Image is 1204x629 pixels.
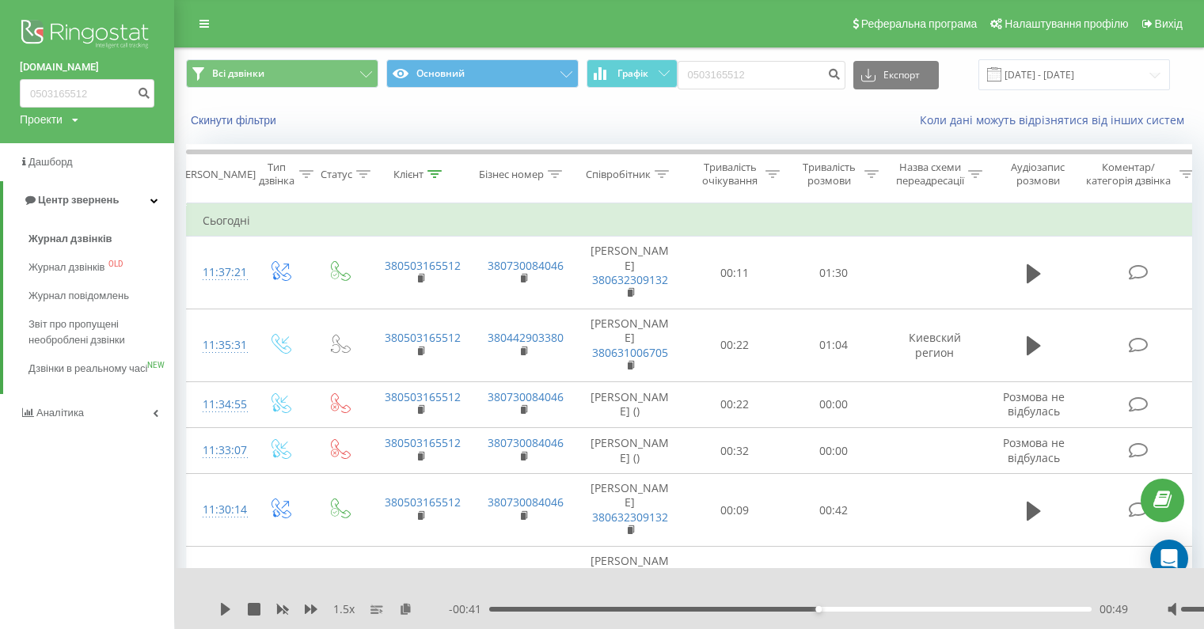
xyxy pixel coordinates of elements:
input: Пошук за номером [678,61,845,89]
span: Розмова не відбулась [1003,389,1065,419]
a: Коли дані можуть відрізнятися вiд інших систем [920,112,1192,127]
td: 00:22 [686,381,784,427]
td: 00:09 [686,474,784,547]
span: Центр звернень [38,194,119,206]
button: Скинути фільтри [186,113,284,127]
td: 00:11 [686,237,784,309]
div: 11:37:21 [203,257,234,288]
img: Ringostat logo [20,16,154,55]
span: Журнал повідомлень [28,288,129,304]
div: Аудіозапис розмови [1000,161,1077,188]
div: Проекти [20,112,63,127]
td: 00:17 [686,547,784,620]
button: Графік [587,59,678,88]
button: Всі дзвінки [186,59,378,88]
input: Пошук за номером [20,79,154,108]
span: 1.5 x [333,601,355,617]
div: Статус [321,168,352,181]
div: Тип дзвінка [260,161,295,188]
span: Вихід [1155,17,1183,30]
td: 00:22 [686,309,784,382]
td: [PERSON_NAME] [575,547,686,620]
span: Звіт про пропущені необроблені дзвінки [28,316,166,348]
span: Дашборд [28,156,73,168]
a: Звіт про пропущені необроблені дзвінки [28,310,174,354]
button: Експорт [853,61,939,89]
div: 11:30:14 [203,494,234,525]
td: [PERSON_NAME] [575,309,686,382]
span: Розмова не відбулась [1003,435,1065,464]
span: Налаштування профілю [1005,17,1128,30]
a: 380730084046 [488,258,564,273]
td: 01:30 [784,237,883,309]
span: Графік [617,68,648,79]
a: 380503165512 [385,389,461,404]
td: 00:42 [784,474,883,547]
td: [PERSON_NAME] () [575,381,686,427]
td: Сьогодні [187,205,1200,237]
td: 00:32 [686,428,784,474]
a: Журнал дзвінків [28,225,174,253]
td: 01:15 [784,547,883,620]
td: 01:04 [784,309,883,382]
a: 380632309132 [592,272,668,287]
div: 11:34:55 [203,389,234,420]
div: 11:35:31 [203,330,234,361]
a: 380730084046 [488,389,564,404]
span: - 00:41 [449,601,489,617]
div: Коментар/категорія дзвінка [1083,161,1176,188]
span: Всі дзвінки [212,67,264,80]
div: 11:20:07 [203,567,234,598]
td: 00:00 [784,428,883,474]
div: Назва схеми переадресації [896,161,964,188]
span: Аналiтика [36,407,84,419]
a: 380631006705 [592,345,668,360]
a: Журнал дзвінківOLD [28,253,174,282]
td: 00:00 [784,381,883,427]
span: 00:49 [1100,601,1128,617]
span: Реферальна програма [861,17,978,30]
div: Open Intercom Messenger [1150,540,1188,578]
td: [PERSON_NAME] () [575,428,686,474]
a: 380442903380 [488,330,564,345]
a: 380503165512 [385,494,461,510]
a: Центр звернень [3,181,174,219]
div: Клієнт [393,168,423,181]
div: Тривалість розмови [798,161,860,188]
span: Дзвінки в реальному часі [28,361,147,377]
a: [DOMAIN_NAME] [20,59,154,75]
div: Бізнес номер [479,168,544,181]
span: Журнал дзвінків [28,231,112,247]
a: 380632309132 [592,510,668,525]
a: 380730084046 [488,494,564,510]
button: Основний [386,59,579,88]
div: Співробітник [586,168,651,181]
div: Accessibility label [815,606,822,612]
td: Киевский регион [883,309,986,382]
a: 380503165512 [385,258,461,273]
td: [PERSON_NAME] [575,237,686,309]
div: [PERSON_NAME] [177,168,256,181]
div: Тривалість очікування [699,161,762,188]
a: Дзвінки в реальному часіNEW [28,354,174,383]
a: 380503165512 [385,435,461,450]
td: [PERSON_NAME] [575,474,686,547]
span: Журнал дзвінків [28,260,104,275]
a: 380503165512 [385,330,461,345]
a: Журнал повідомлень [28,282,174,310]
div: 11:33:07 [203,435,234,466]
a: 380730084046 [488,435,564,450]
